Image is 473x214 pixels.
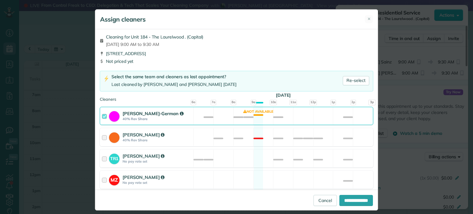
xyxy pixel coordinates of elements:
[109,154,119,162] strong: TR1
[100,58,373,64] div: Not priced yet
[106,41,203,47] span: [DATE] 9:00 AM to 9:30 AM
[106,34,203,40] span: Cleaning for Unit 184 - The Laurelwood . (Capital)
[123,132,164,138] strong: [PERSON_NAME]
[100,15,146,24] h5: Assign cleaners
[123,159,192,164] strong: No pay rate set
[367,16,371,22] span: ✕
[313,195,337,206] a: Cancel
[123,174,164,180] strong: [PERSON_NAME]
[104,75,109,82] img: lightning-bolt-icon-94e5364df696ac2de96d3a42b8a9ff6ba979493684c50e6bbbcda72601fa0d29.png
[109,175,119,184] strong: MZ
[123,180,192,185] strong: No pay rate set
[123,153,164,159] strong: [PERSON_NAME]
[123,111,184,116] strong: [PERSON_NAME]-German
[100,50,373,57] div: [STREET_ADDRESS]
[100,96,373,98] div: Cleaners
[111,74,236,80] div: Select the same team and cleaners as last appointment?
[123,117,192,121] strong: 40% Rev Share
[111,81,236,88] div: Last cleaned by [PERSON_NAME] and [PERSON_NAME] [DATE]
[343,76,369,85] a: Re-select
[123,138,192,142] strong: 40% Rev Share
